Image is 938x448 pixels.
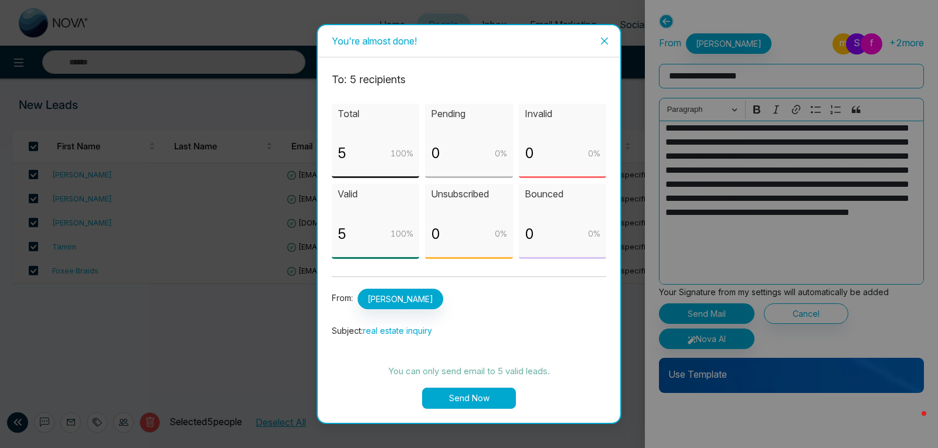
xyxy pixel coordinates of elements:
div: You're almost done! [332,35,606,47]
span: real estate inquiry [363,326,432,336]
button: Close [589,25,620,57]
p: 0 [525,142,534,165]
button: Send Now [422,388,516,409]
p: 0 [431,142,440,165]
p: You can only send email to 5 valid leads. [332,364,606,378]
p: 0 % [588,147,600,160]
p: Valid [338,187,413,201]
p: 0 % [588,227,600,240]
p: 5 [338,223,346,245]
p: Invalid [525,107,600,121]
p: Subject: [332,324,606,337]
p: Unsubscribed [431,187,507,201]
p: 0 [525,223,534,245]
p: Pending [431,107,507,121]
p: 5 [338,142,346,165]
p: 0 % [495,227,507,240]
p: To: 5 recipient s [332,71,606,88]
span: close [600,36,609,46]
span: [PERSON_NAME] [358,289,443,309]
iframe: Intercom live chat [898,408,926,436]
p: 0 % [495,147,507,160]
p: From: [332,289,606,309]
p: Total [338,107,413,121]
p: 100 % [390,227,413,240]
p: Bounced [525,187,600,201]
p: 0 [431,223,440,245]
p: 100 % [390,147,413,160]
